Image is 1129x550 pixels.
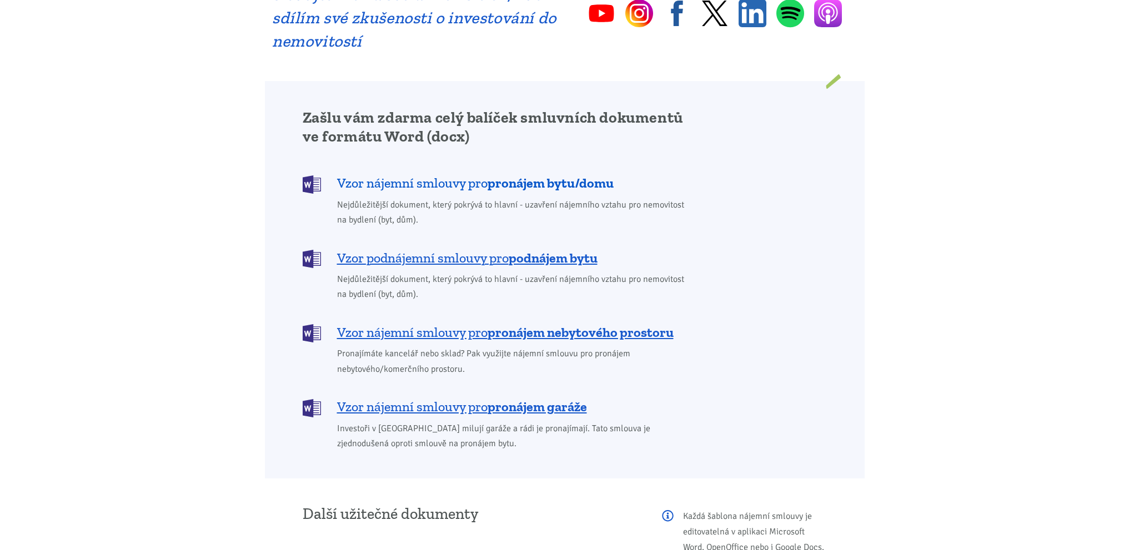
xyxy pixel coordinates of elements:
b: pronájem garáže [488,398,587,415]
h3: Další užitečné dokumenty [303,506,647,522]
a: Vzor podnájemní smlouvy propodnájem bytu [303,249,692,267]
b: podnájem bytu [509,250,598,266]
img: DOCX (Word) [303,250,321,268]
img: DOCX (Word) [303,399,321,417]
img: DOCX (Word) [303,175,321,194]
b: pronájem nebytového prostoru [488,324,674,340]
span: Vzor podnájemní smlouvy pro [337,249,598,267]
span: Vzor nájemní smlouvy pro [337,174,614,192]
h2: Zašlu vám zdarma celý balíček smluvních dokumentů ve formátu Word (docx) [303,108,692,146]
span: Vzor nájemní smlouvy pro [337,324,674,341]
a: Vzor nájemní smlouvy propronájem nebytového prostoru [303,323,692,341]
b: pronájem bytu/domu [488,175,614,191]
span: Nejdůležitější dokument, který pokrývá to hlavní - uzavření nájemního vztahu pro nemovitost na by... [337,198,692,228]
a: Vzor nájemní smlouvy propronájem garáže [303,398,692,416]
img: DOCX (Word) [303,324,321,342]
span: Pronajímáte kancelář nebo sklad? Pak využijte nájemní smlouvu pro pronájem nebytového/komerčního ... [337,346,692,376]
span: Vzor nájemní smlouvy pro [337,398,587,416]
span: Nejdůležitější dokument, který pokrývá to hlavní - uzavření nájemního vztahu pro nemovitost na by... [337,272,692,302]
span: Investoři v [GEOGRAPHIC_DATA] milují garáže a rádi je pronajímají. Tato smlouva je zjednodušená o... [337,421,692,451]
a: Vzor nájemní smlouvy propronájem bytu/domu [303,174,692,193]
